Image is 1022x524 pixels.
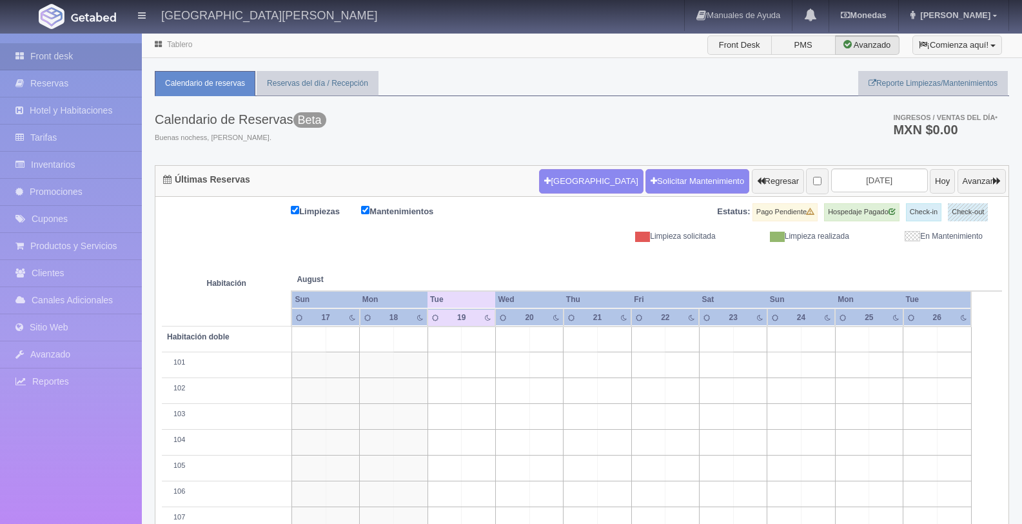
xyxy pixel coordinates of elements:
[167,409,286,419] div: 103
[163,175,250,185] h4: Últimas Reservas
[631,291,699,308] th: Fri
[207,279,246,288] strong: Habitación
[167,383,286,394] div: 102
[155,112,326,126] h3: Calendario de Reservas
[519,312,540,323] div: 20
[752,203,818,221] label: Pago Pendiente
[291,206,299,214] input: Limpiezas
[699,291,767,308] th: Sat
[451,312,472,323] div: 19
[723,312,743,323] div: 23
[835,35,899,55] label: Avanzado
[912,35,1002,55] button: ¡Comienza aquí!
[903,291,971,308] th: Tue
[155,71,255,96] a: Calendario de reservas
[167,512,286,523] div: 107
[592,231,725,242] div: Limpieza solicitada
[771,35,836,55] label: PMS
[167,435,286,445] div: 104
[930,169,955,194] button: Hoy
[495,291,563,308] th: Wed
[167,332,230,341] b: Habitación doble
[167,40,192,49] a: Tablero
[859,312,880,323] div: 25
[167,487,286,497] div: 106
[767,291,835,308] th: Sun
[564,291,631,308] th: Thu
[155,133,326,143] span: Buenas nochess, [PERSON_NAME].
[927,312,947,323] div: 26
[39,4,64,29] img: Getabed
[360,291,427,308] th: Mon
[917,10,990,20] span: [PERSON_NAME]
[384,312,404,323] div: 18
[167,461,286,471] div: 105
[315,312,336,323] div: 17
[725,231,859,242] div: Limpieza realizada
[645,169,749,194] a: Solicitar Mantenimiento
[958,169,1006,194] button: Avanzar
[587,312,608,323] div: 21
[427,291,495,308] th: Tue
[717,206,750,218] label: Estatus:
[906,203,941,221] label: Check-in
[893,114,997,121] span: Ingresos / Ventas del día
[841,10,886,20] b: Monedas
[859,231,992,242] div: En Mantenimiento
[361,203,453,218] label: Mantenimientos
[948,203,988,221] label: Check-out
[835,291,903,308] th: Mon
[293,112,326,128] span: Beta
[361,206,369,214] input: Mantenimientos
[257,71,378,96] a: Reservas del día / Recepción
[297,274,422,285] span: August
[858,71,1008,96] a: Reporte Limpiezas/Mantenimientos
[655,312,676,323] div: 22
[291,291,359,308] th: Sun
[539,169,643,194] button: [GEOGRAPHIC_DATA]
[291,203,359,218] label: Limpiezas
[167,358,286,368] div: 101
[893,123,997,136] h3: MXN $0.00
[161,6,377,23] h4: [GEOGRAPHIC_DATA][PERSON_NAME]
[707,35,772,55] label: Front Desk
[752,169,804,194] button: Regresar
[824,203,899,221] label: Hospedaje Pagado
[71,12,116,22] img: Getabed
[791,312,812,323] div: 24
